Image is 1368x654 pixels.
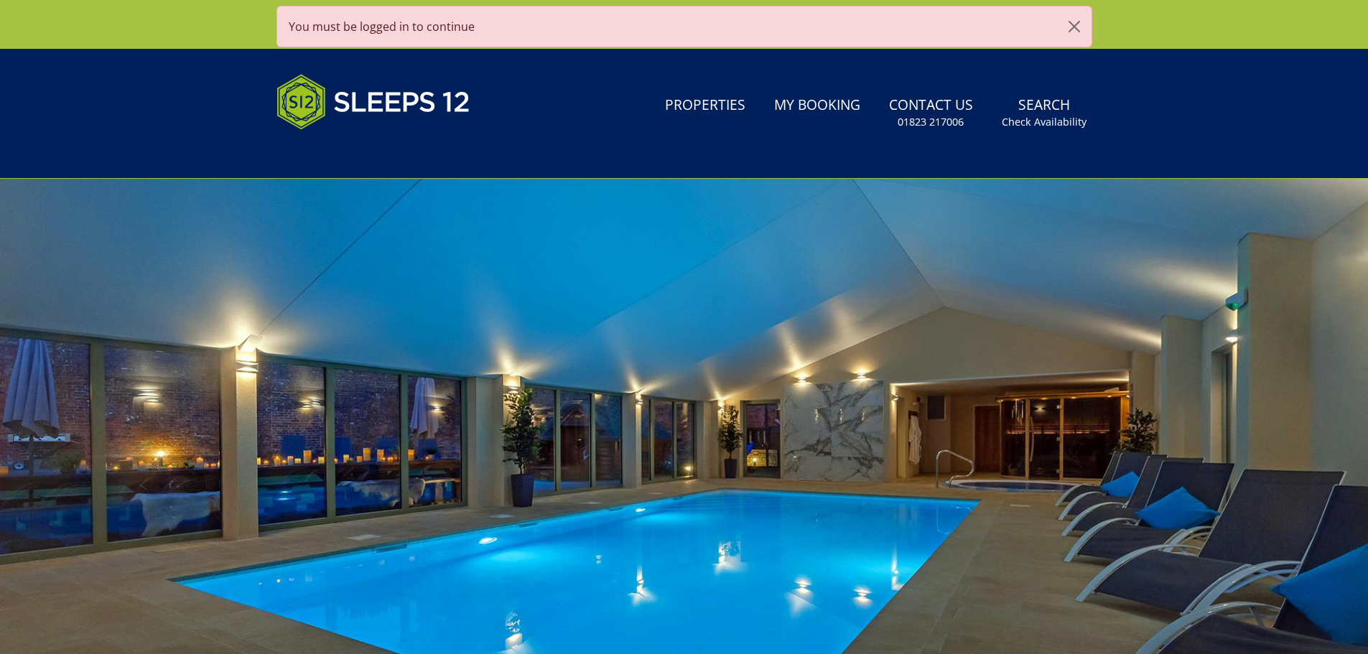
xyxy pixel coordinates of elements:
a: My Booking [768,90,866,122]
div: You must be logged in to continue [276,6,1092,47]
img: Sleeps 12 [276,66,470,138]
iframe: Customer reviews powered by Trustpilot [269,146,420,159]
a: Properties [659,90,751,122]
a: Contact Us01823 217006 [883,90,979,136]
small: Check Availability [1002,115,1087,129]
small: 01823 217006 [898,115,964,129]
a: SearchCheck Availability [996,90,1092,136]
